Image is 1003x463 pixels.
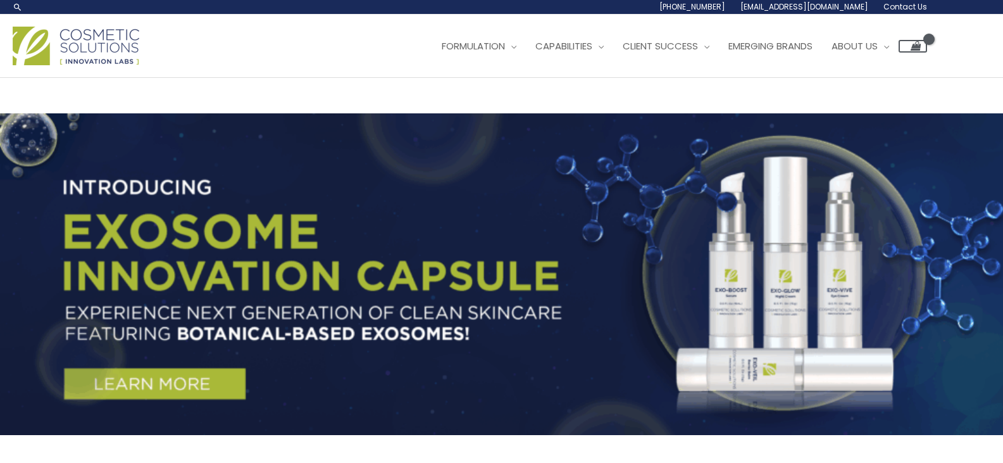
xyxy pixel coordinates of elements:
[659,1,725,12] span: [PHONE_NUMBER]
[719,27,822,65] a: Emerging Brands
[442,39,505,53] span: Formulation
[822,27,899,65] a: About Us
[832,39,878,53] span: About Us
[432,27,526,65] a: Formulation
[899,40,927,53] a: View Shopping Cart, empty
[740,1,868,12] span: [EMAIL_ADDRESS][DOMAIN_NAME]
[883,1,927,12] span: Contact Us
[728,39,813,53] span: Emerging Brands
[613,27,719,65] a: Client Success
[623,39,698,53] span: Client Success
[535,39,592,53] span: Capabilities
[13,27,139,65] img: Cosmetic Solutions Logo
[423,27,927,65] nav: Site Navigation
[13,2,23,12] a: Search icon link
[526,27,613,65] a: Capabilities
